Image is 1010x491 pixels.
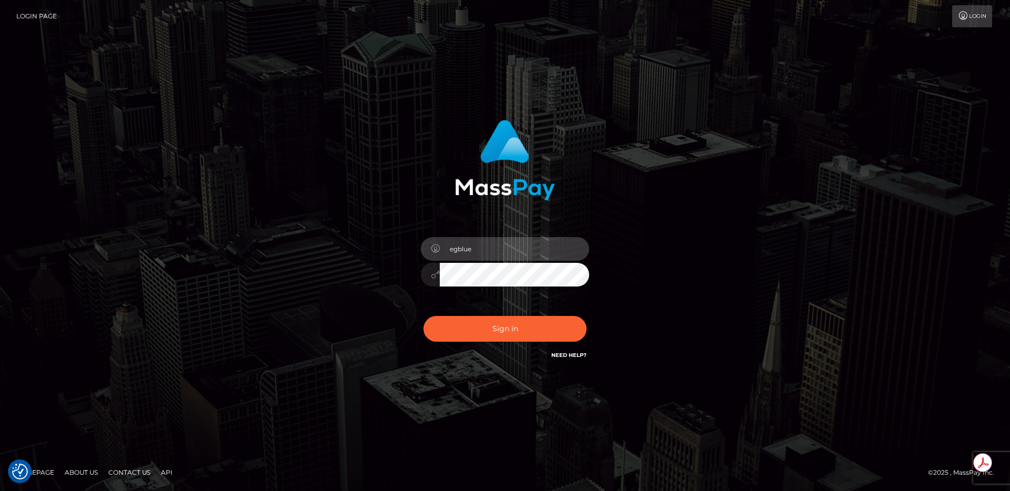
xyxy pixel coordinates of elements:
[12,464,28,479] button: Consent Preferences
[455,120,555,200] img: MassPay Login
[157,464,177,480] a: API
[551,352,587,359] a: Need Help?
[12,464,58,480] a: Homepage
[928,467,1002,478] div: © 2025 , MassPay Inc.
[104,464,155,480] a: Contact Us
[952,5,992,27] a: Login
[16,5,57,27] a: Login Page
[440,237,589,261] input: Username...
[12,464,28,479] img: Revisit consent button
[423,316,587,342] button: Sign in
[60,464,102,480] a: About Us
